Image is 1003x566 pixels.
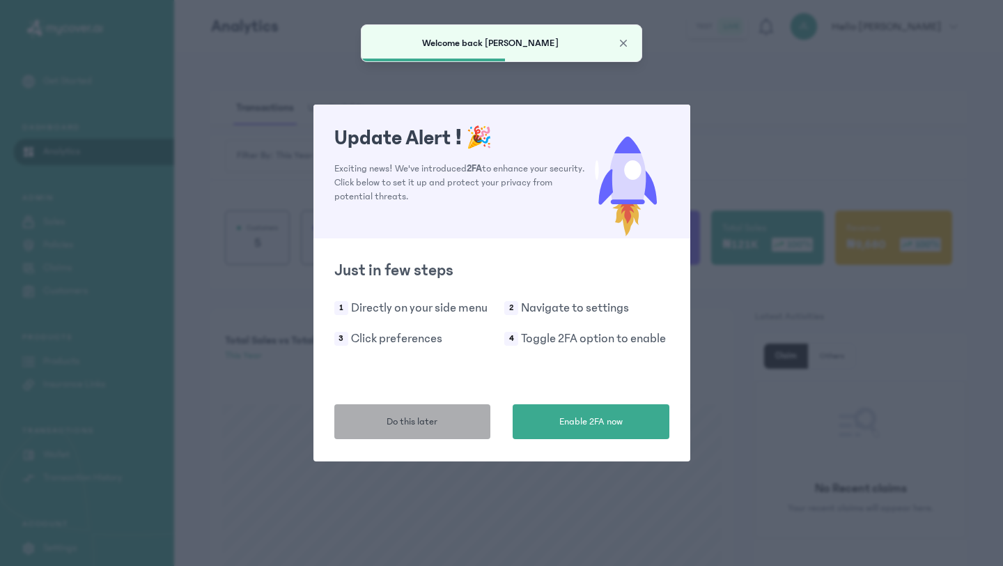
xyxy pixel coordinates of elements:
[334,404,491,439] button: Do this later
[521,298,629,318] p: Navigate to settings
[521,329,666,349] p: Toggle 2FA option to enable
[513,404,669,439] button: Enable 2FA now
[334,259,669,282] h2: Just in few steps
[351,298,488,318] p: Directly on your side menu
[422,38,559,49] span: Welcome back [PERSON_NAME]
[334,301,348,315] span: 1
[466,126,492,150] span: 🎉
[334,125,586,151] h1: Update Alert !
[334,162,586,204] p: Exciting news! We've introduced to enhance your security. Click below to set it up and protect yo...
[616,36,630,50] button: Close
[387,415,437,429] span: Do this later
[467,163,482,174] span: 2FA
[334,332,348,346] span: 3
[504,332,518,346] span: 4
[559,415,623,429] span: Enable 2FA now
[351,329,442,349] p: Click preferences
[504,301,518,315] span: 2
